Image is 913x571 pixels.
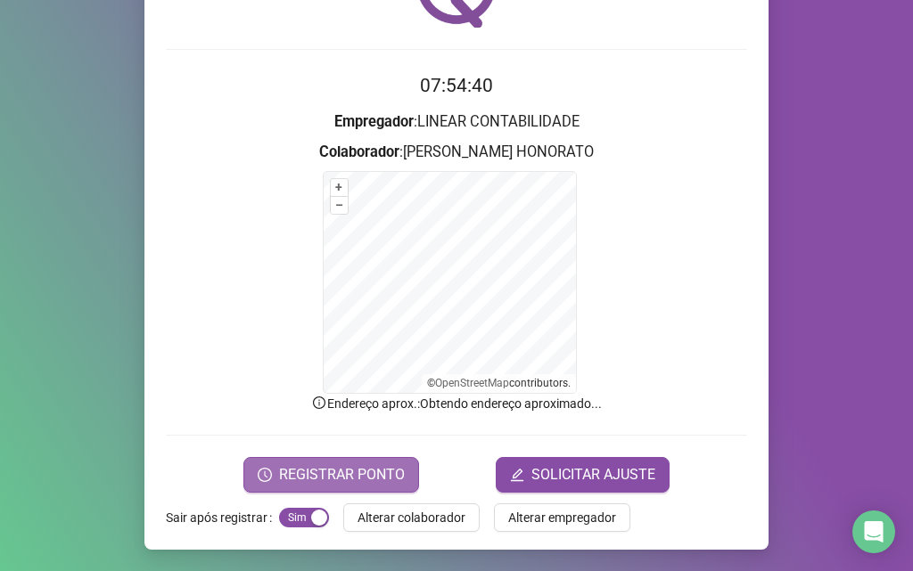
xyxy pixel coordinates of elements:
span: Alterar colaborador [358,508,465,527]
span: clock-circle [258,468,272,482]
span: REGISTRAR PONTO [279,464,405,485]
time: 07:54:40 [420,75,493,96]
span: SOLICITAR AJUSTE [531,464,655,485]
a: OpenStreetMap [435,377,509,389]
button: REGISTRAR PONTO [243,457,419,493]
div: Open Intercom Messenger [852,510,895,553]
button: + [331,179,348,196]
h3: : [PERSON_NAME] HONORATO [166,141,747,164]
strong: Colaborador [319,143,399,160]
span: Alterar empregador [508,508,616,527]
li: © contributors. [427,377,571,389]
span: edit [510,468,524,482]
button: Alterar colaborador [343,503,480,532]
button: – [331,197,348,214]
button: Alterar empregador [494,503,630,532]
strong: Empregador [334,113,414,130]
label: Sair após registrar [166,503,279,532]
p: Endereço aprox. : Obtendo endereço aproximado... [166,394,747,413]
h3: : LINEAR CONTABILIDADE [166,110,747,134]
span: info-circle [311,395,327,411]
button: editSOLICITAR AJUSTE [496,457,670,493]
